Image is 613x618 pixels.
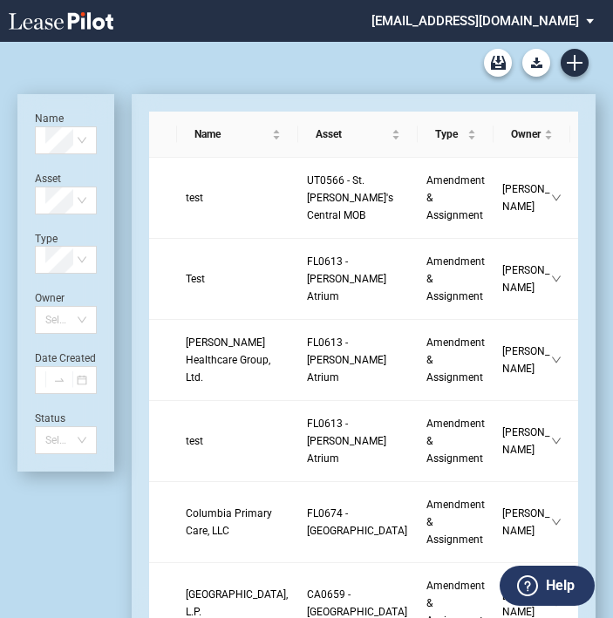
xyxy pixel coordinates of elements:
[307,172,409,224] a: UT0566 - St. [PERSON_NAME]'s Central MOB
[35,233,58,245] label: Type
[522,49,550,77] button: Download Blank Form
[307,334,409,386] a: FL0613 - [PERSON_NAME] Atrium
[186,192,203,204] span: test
[502,343,551,377] span: [PERSON_NAME]
[307,253,409,305] a: FL0613 - [PERSON_NAME] Atrium
[426,172,485,224] a: Amendment & Assignment
[186,273,205,285] span: Test
[426,174,485,221] span: Amendment & Assignment
[307,418,386,465] span: FL0613 - Kendall Atrium
[307,174,393,221] span: UT0566 - St. Mark's Central MOB
[307,505,409,540] a: FL0674 - [GEOGRAPHIC_DATA]
[186,588,288,618] span: Good Samaritan Hospital, L.P.
[484,49,512,77] a: Archive
[502,505,551,540] span: [PERSON_NAME]
[426,415,485,467] a: Amendment & Assignment
[511,126,541,143] span: Owner
[35,412,65,424] label: Status
[435,126,464,143] span: Type
[426,255,485,302] span: Amendment & Assignment
[35,173,61,185] label: Asset
[186,334,289,386] a: [PERSON_NAME] Healthcare Group, Ltd.
[194,126,269,143] span: Name
[500,566,595,606] button: Help
[426,253,485,305] a: Amendment & Assignment
[307,507,407,537] span: FL0674 - Westside Medical Plaza
[426,334,485,386] a: Amendment & Assignment
[186,435,203,447] span: test
[426,336,485,384] span: Amendment & Assignment
[546,574,575,597] label: Help
[502,180,551,215] span: [PERSON_NAME]
[551,355,562,365] span: down
[316,126,388,143] span: Asset
[53,374,65,386] span: swap-right
[177,112,298,158] th: Name
[35,112,64,125] label: Name
[551,436,562,446] span: down
[494,112,570,158] th: Owner
[53,374,65,386] span: to
[426,418,485,465] span: Amendment & Assignment
[551,274,562,284] span: down
[551,193,562,203] span: down
[426,496,485,548] a: Amendment & Assignment
[418,112,494,158] th: Type
[186,189,289,207] a: test
[517,49,555,77] md-menu: Download Blank Form List
[186,507,272,537] span: Columbia Primary Care, LLC
[561,49,589,77] a: Create new document
[186,505,289,540] a: Columbia Primary Care, LLC
[426,499,485,546] span: Amendment & Assignment
[186,432,289,450] a: test
[186,270,289,288] a: Test
[551,517,562,527] span: down
[35,352,96,364] label: Date Created
[502,261,551,296] span: [PERSON_NAME]
[298,112,418,158] th: Asset
[307,255,386,302] span: FL0613 - Kendall Atrium
[307,336,386,384] span: FL0613 - Kendall Atrium
[186,336,270,384] span: Kendall Healthcare Group, Ltd.
[35,292,65,304] label: Owner
[502,424,551,458] span: [PERSON_NAME]
[307,588,407,618] span: CA0659 - Mission Oaks
[307,415,409,467] a: FL0613 - [PERSON_NAME] Atrium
